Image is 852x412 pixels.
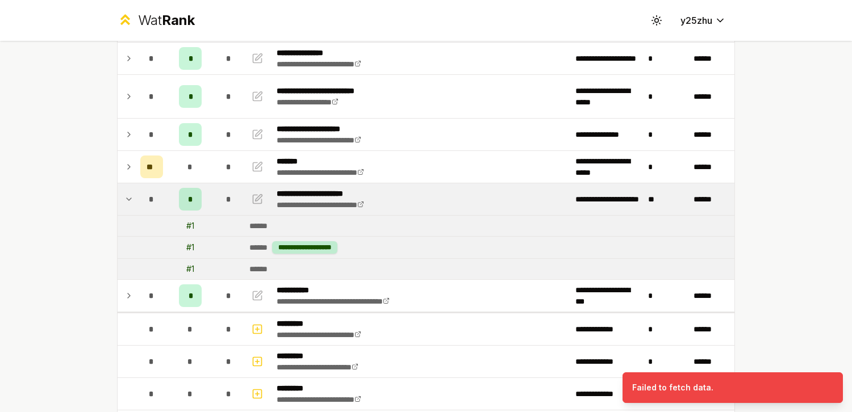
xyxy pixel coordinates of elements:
[138,11,195,30] div: Wat
[186,242,194,253] div: # 1
[632,382,713,393] div: Failed to fetch data.
[162,12,195,28] span: Rank
[186,220,194,232] div: # 1
[117,11,195,30] a: WatRank
[671,10,735,31] button: y25zhu
[186,263,194,275] div: # 1
[680,14,712,27] span: y25zhu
